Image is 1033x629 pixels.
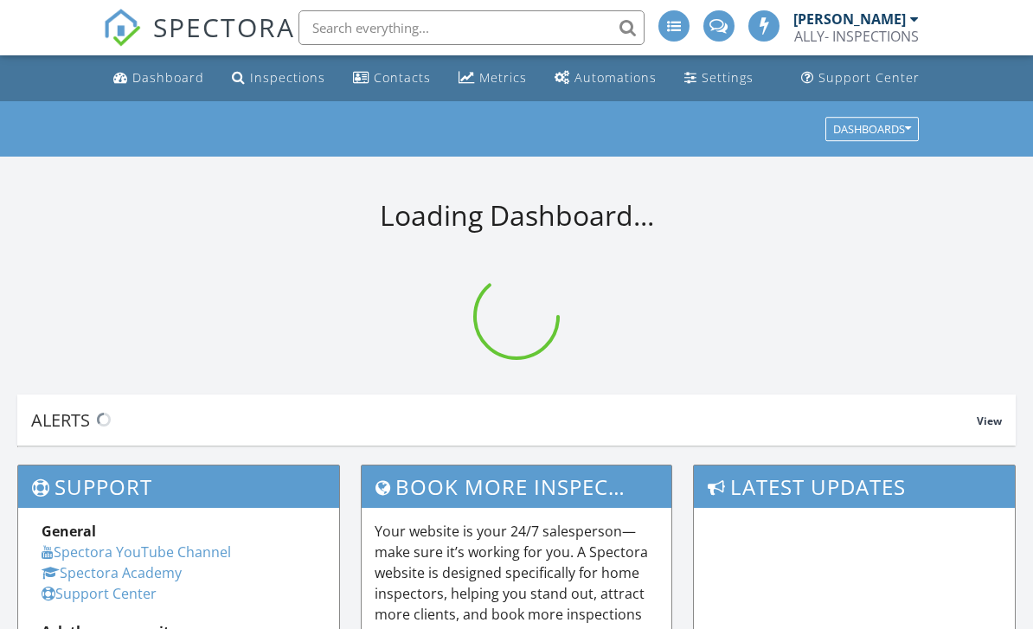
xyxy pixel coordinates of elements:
div: [PERSON_NAME] [793,10,906,28]
div: Settings [702,69,754,86]
div: Automations [574,69,657,86]
div: Support Center [818,69,920,86]
h3: Support [18,465,339,508]
a: Spectora YouTube Channel [42,542,231,562]
a: Support Center [794,62,927,94]
div: Metrics [479,69,527,86]
a: Dashboard [106,62,211,94]
input: Search everything... [298,10,645,45]
a: Contacts [346,62,438,94]
strong: General [42,522,96,541]
a: Metrics [452,62,534,94]
a: Support Center [42,584,157,603]
div: ALLY- INSPECTIONS [794,28,919,45]
a: SPECTORA [103,23,295,60]
div: Dashboard [132,69,204,86]
a: Settings [677,62,760,94]
span: SPECTORA [153,9,295,45]
h3: Latest Updates [694,465,1015,508]
div: Dashboards [833,123,911,135]
button: Dashboards [825,117,919,141]
a: Automations (Advanced) [548,62,664,94]
a: Inspections [225,62,332,94]
a: Spectora Academy [42,563,182,582]
div: Alerts [31,408,977,432]
div: Inspections [250,69,325,86]
img: The Best Home Inspection Software - Spectora [103,9,141,47]
div: Contacts [374,69,431,86]
h3: Book More Inspections [362,465,672,508]
span: View [977,414,1002,428]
